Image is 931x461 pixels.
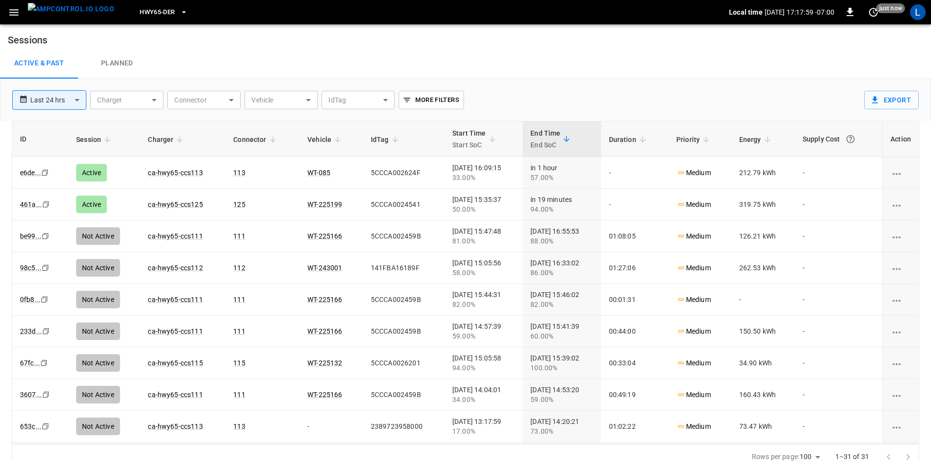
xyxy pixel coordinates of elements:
div: [DATE] 14:20:21 [530,417,593,436]
td: - [795,252,882,284]
div: Last 24 hrs [30,91,86,109]
div: 57.00% [530,173,593,182]
span: Duration [609,134,649,145]
td: 319.75 kWh [731,189,795,220]
div: Not Active [76,227,120,245]
div: Not Active [76,354,120,372]
p: Medium [676,231,711,241]
div: [DATE] 16:33:02 [530,258,593,278]
div: 88.00% [530,236,593,246]
div: Not Active [76,259,120,277]
td: 01:02:22 [601,411,668,442]
span: Session [76,134,114,145]
div: [DATE] 14:57:39 [452,321,515,341]
div: 100.00% [530,363,593,373]
div: copy [40,358,49,368]
td: 5CCCA0024541 [363,189,445,220]
p: Start SoC [452,139,486,151]
span: just now [876,3,905,13]
a: WT-225199 [307,200,342,208]
div: [DATE] 15:44:31 [452,290,515,309]
div: charging session options [891,390,911,400]
span: Start TimeStart SoC [452,127,499,151]
button: Export [864,91,919,109]
div: copy [40,167,50,178]
div: sessions table [12,121,919,444]
div: 94.00% [452,363,515,373]
td: 5CCCA002459B [363,379,445,411]
div: charging session options [891,231,911,241]
td: - [795,220,882,252]
a: 113 [233,422,245,430]
div: Not Active [76,322,120,340]
td: - [795,189,882,220]
div: charging session options [891,358,911,368]
div: 82.00% [530,300,593,309]
td: - [601,189,668,220]
th: ID [12,121,68,157]
div: charging session options [891,263,911,273]
div: Not Active [76,418,120,435]
div: [DATE] 15:41:39 [530,321,593,341]
a: WT-085 [307,169,330,177]
a: 233d... [20,327,42,335]
td: 01:08:05 [601,220,668,252]
div: Not Active [76,386,120,403]
div: [DATE] 14:04:01 [452,385,515,404]
div: Not Active [76,291,120,308]
div: charging session options [891,326,911,336]
div: charging session options [891,168,911,178]
a: WT-225166 [307,327,342,335]
td: 00:33:04 [601,347,668,379]
a: 111 [233,232,245,240]
a: Planned [78,48,156,79]
a: ca-hwy65-ccs113 [148,422,202,430]
td: 160.43 kWh [731,379,795,411]
td: - [795,379,882,411]
td: - [795,411,882,442]
div: 94.00% [530,204,593,214]
div: 60.00% [530,331,593,341]
td: 5CCCA002459B [363,316,445,347]
a: ca-hwy65-ccs111 [148,327,202,335]
td: - [795,284,882,316]
div: 59.00% [530,395,593,404]
a: WT-225166 [307,296,342,303]
a: 112 [233,264,245,272]
a: 113 [233,169,245,177]
div: 58.00% [452,268,515,278]
div: copy [41,199,51,210]
a: 125 [233,200,245,208]
td: - [795,316,882,347]
div: Start Time [452,127,486,151]
td: 141FBA16189F [363,252,445,284]
span: Vehicle [307,134,344,145]
button: The cost of your charging session based on your supply rates [842,130,859,148]
td: 126.21 kWh [731,220,795,252]
td: - [601,157,668,189]
button: More Filters [399,91,464,109]
td: 34.90 kWh [731,347,795,379]
p: Local time [729,7,763,17]
div: 59.00% [452,331,515,341]
div: 82.00% [452,300,515,309]
p: Medium [676,390,711,400]
td: 5CCCA002624F [363,157,445,189]
div: 34.00% [452,395,515,404]
div: [DATE] 15:39:02 [530,353,593,373]
div: [DATE] 15:47:48 [452,226,515,246]
a: 67fc... [20,359,40,367]
td: 5CCCA002459B [363,220,445,252]
a: ca-hwy65-ccs115 [148,359,202,367]
div: [DATE] 15:05:58 [452,353,515,373]
p: [DATE] 17:17:59 -07:00 [765,7,834,17]
a: ca-hwy65-ccs125 [148,200,202,208]
div: [DATE] 16:09:15 [452,163,515,182]
div: charging session options [891,200,911,209]
button: HWY65-DER [136,3,191,22]
td: 212.79 kWh [731,157,795,189]
p: Medium [676,326,711,337]
td: - [731,284,795,316]
span: End TimeEnd SoC [530,127,573,151]
a: WT-225166 [307,391,342,399]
